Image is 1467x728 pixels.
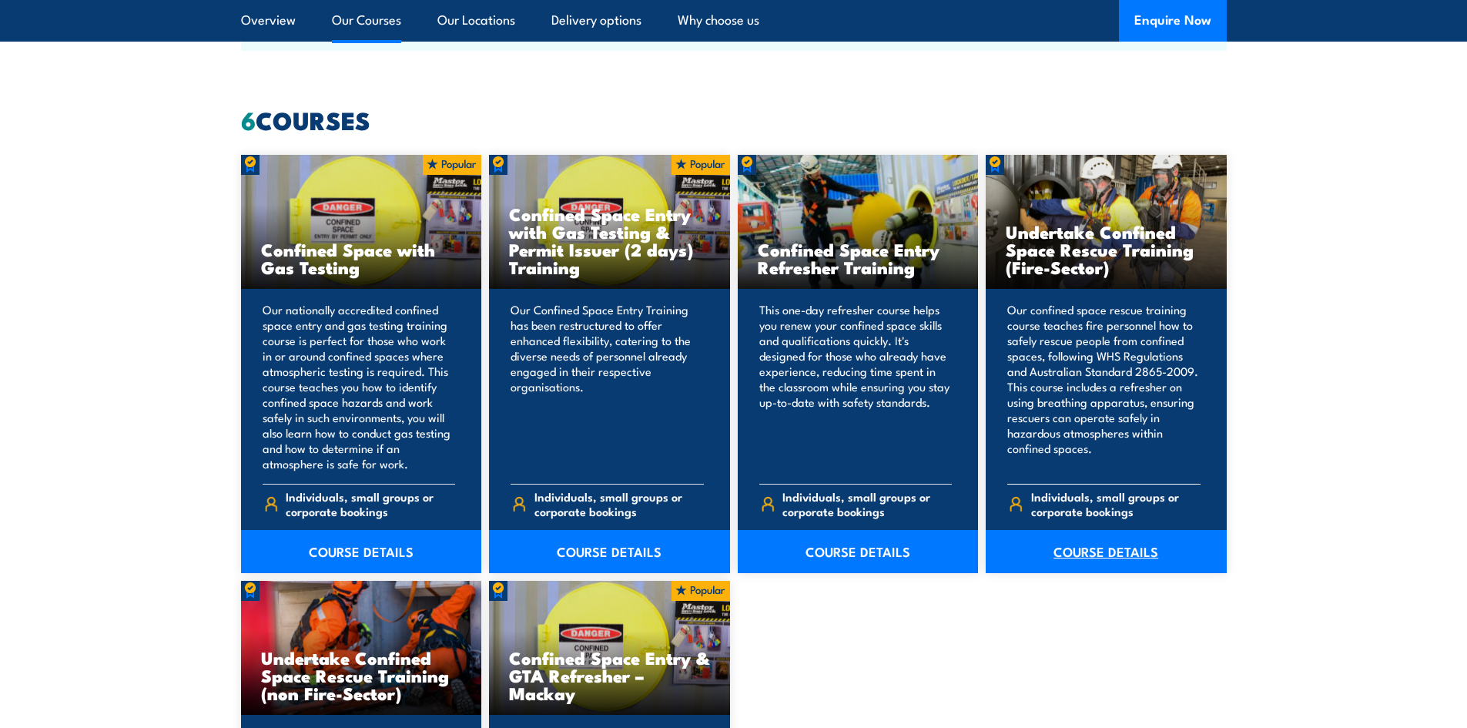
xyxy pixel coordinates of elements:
a: COURSE DETAILS [489,530,730,573]
h2: COURSES [241,109,1227,130]
span: Individuals, small groups or corporate bookings [1031,489,1201,518]
p: Our Confined Space Entry Training has been restructured to offer enhanced flexibility, catering t... [511,302,704,471]
span: Individuals, small groups or corporate bookings [782,489,952,518]
h3: Undertake Confined Space Rescue Training (Fire-Sector) [1006,223,1207,276]
h3: Confined Space with Gas Testing [261,240,462,276]
span: Individuals, small groups or corporate bookings [534,489,704,518]
span: Individuals, small groups or corporate bookings [286,489,455,518]
a: COURSE DETAILS [738,530,979,573]
h3: Confined Space Entry Refresher Training [758,240,959,276]
a: COURSE DETAILS [241,530,482,573]
p: Our nationally accredited confined space entry and gas testing training course is perfect for tho... [263,302,456,471]
h3: Undertake Confined Space Rescue Training (non Fire-Sector) [261,649,462,702]
p: Our confined space rescue training course teaches fire personnel how to safely rescue people from... [1007,302,1201,471]
h3: Confined Space Entry with Gas Testing & Permit Issuer (2 days) Training [509,205,710,276]
p: This one-day refresher course helps you renew your confined space skills and qualifications quick... [759,302,953,471]
strong: 6 [241,100,256,139]
a: COURSE DETAILS [986,530,1227,573]
h3: Confined Space Entry & GTA Refresher – Mackay [509,649,710,702]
